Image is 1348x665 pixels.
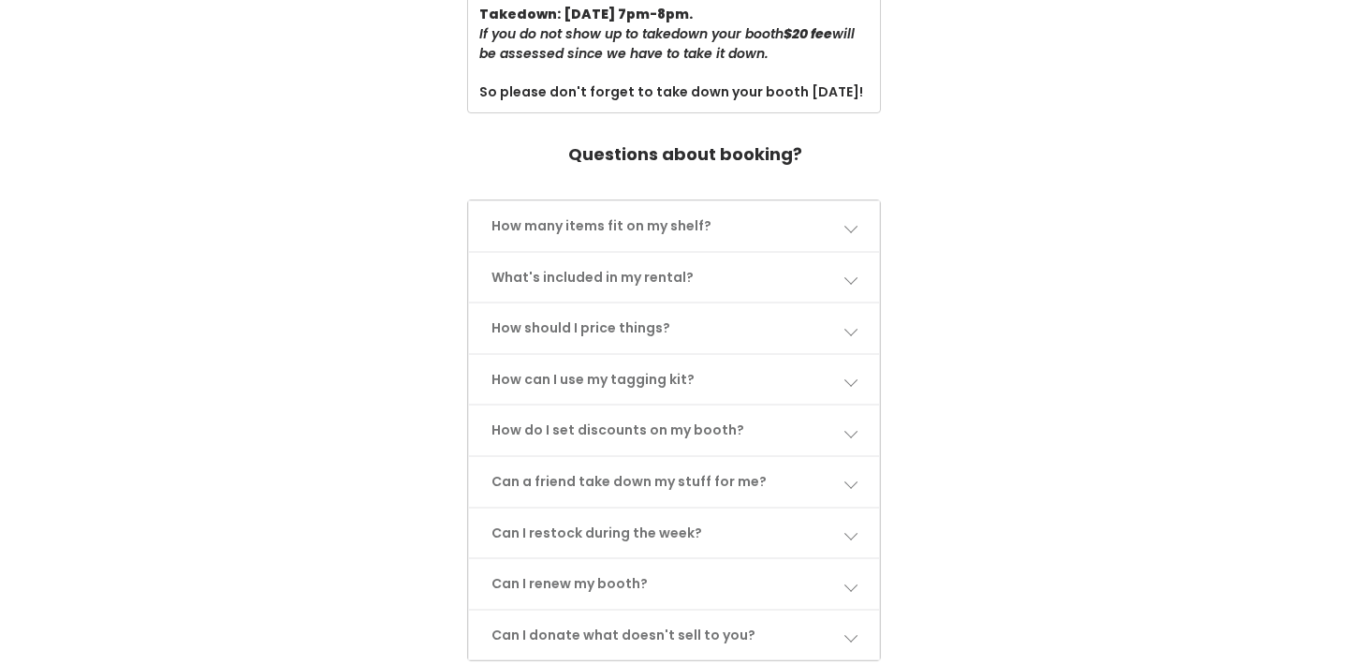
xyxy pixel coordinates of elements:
[479,5,693,23] b: Takedown: [DATE] 7pm-8pm.
[469,611,880,660] a: Can I donate what doesn't sell to you?
[479,24,855,63] i: If you do not show up to takedown your booth will be assessed since we have to take it down.
[469,406,880,455] a: How do I set discounts on my booth?
[469,457,880,507] a: Can a friend take down my stuff for me?
[469,201,880,251] a: How many items fit on my shelf?
[469,559,880,609] a: Can I renew my booth?
[469,509,880,558] a: Can I restock during the week?
[469,355,880,405] a: How can I use my tagging kit?
[784,24,832,43] b: $20 fee
[469,303,880,353] a: How should I price things?
[568,136,802,173] h4: Questions about booking?
[469,253,880,303] a: What's included in my rental?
